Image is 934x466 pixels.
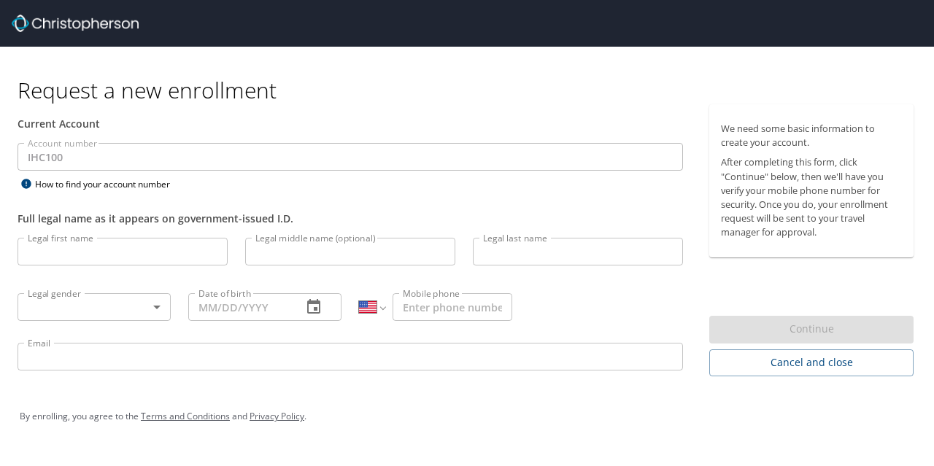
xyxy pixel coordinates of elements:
div: Full legal name as it appears on government-issued I.D. [18,211,683,226]
div: Current Account [18,116,683,131]
button: Cancel and close [709,349,914,376]
p: After completing this form, click "Continue" below, then we'll have you verify your mobile phone ... [721,155,902,239]
div: ​ [18,293,171,321]
a: Privacy Policy [250,410,304,422]
p: We need some basic information to create your account. [721,122,902,149]
div: How to find your account number [18,175,200,193]
img: cbt logo [12,15,139,32]
input: Enter phone number [393,293,512,321]
span: Cancel and close [721,354,902,372]
input: MM/DD/YYYY [188,293,290,321]
a: Terms and Conditions [141,410,230,422]
h1: Request a new enrollment [18,76,925,104]
div: By enrolling, you agree to the and . [20,398,914,435]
